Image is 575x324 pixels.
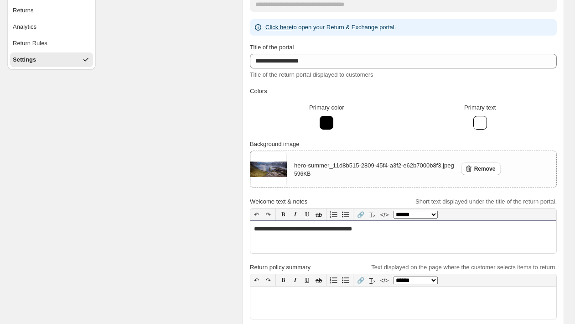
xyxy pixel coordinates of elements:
[277,209,289,220] button: 𝐁
[250,209,262,220] button: ↶
[328,274,340,286] button: Numbered list
[10,52,93,67] button: Settings
[262,209,274,220] button: ↷
[289,209,301,220] button: 𝑰
[316,211,322,218] s: ab
[10,20,93,34] button: Analytics
[301,274,313,286] button: 𝐔
[13,55,36,64] div: Settings
[301,209,313,220] button: 𝐔
[367,274,378,286] button: T̲ₓ
[277,274,289,286] button: 𝐁
[313,274,325,286] button: ab
[10,36,93,51] button: Return Rules
[316,277,322,284] s: ab
[13,22,36,31] div: Analytics
[328,209,340,220] button: Numbered list
[294,170,454,178] p: 596 KB
[250,141,299,147] span: Background image
[461,162,501,175] button: Remove
[265,24,396,31] span: to open your Return & Exchange portal.
[13,6,34,15] div: Returns
[355,209,367,220] button: 🔗
[355,274,367,286] button: 🔗
[474,165,496,172] span: Remove
[305,211,309,218] span: 𝐔
[371,264,557,271] span: Text displayed on the page where the customer selects items to return.
[309,104,344,111] span: Primary color
[378,209,390,220] button: </>
[340,274,352,286] button: Bullet list
[367,209,378,220] button: T̲ₓ
[464,104,496,111] span: Primary text
[13,39,47,48] div: Return Rules
[313,209,325,220] button: ab
[265,24,292,31] a: Click here
[294,161,454,178] div: hero-summer_11d8b515-2809-45f4-a3f2-e62b7000b8f3.jpeg
[305,277,309,283] span: 𝐔
[250,88,267,94] span: Colors
[250,264,311,271] span: Return policy summary
[415,198,557,205] span: Short text displayed under the title of the return portal.
[289,274,301,286] button: 𝑰
[340,209,352,220] button: Bullet list
[250,44,294,51] span: Title of the portal
[250,274,262,286] button: ↶
[250,198,307,205] span: Welcome text & notes
[10,3,93,18] button: Returns
[262,274,274,286] button: ↷
[378,274,390,286] button: </>
[250,71,373,78] span: Title of the return portal displayed to customers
